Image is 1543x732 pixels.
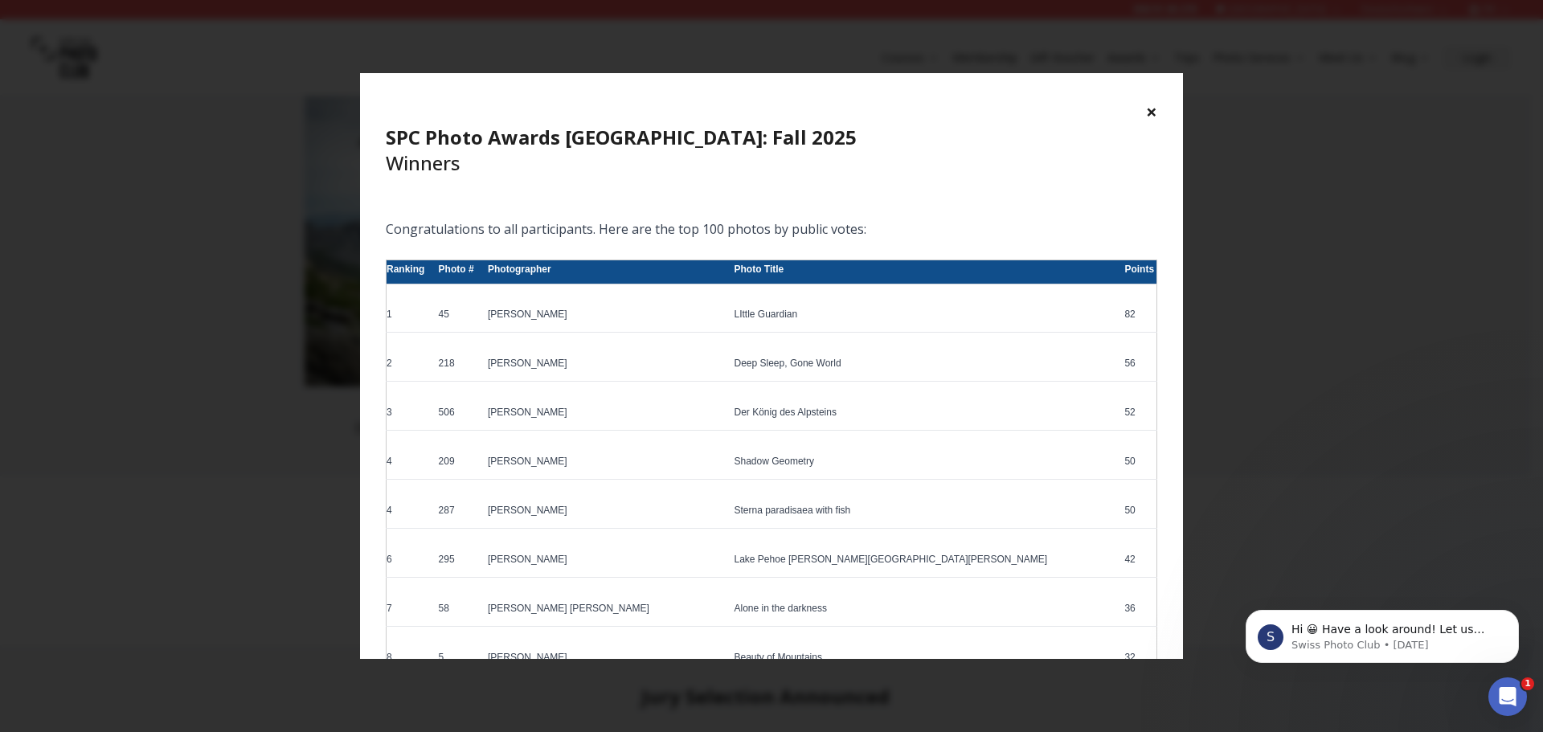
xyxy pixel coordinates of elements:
[1119,301,1157,333] td: 82
[387,350,433,382] td: 2
[729,546,1119,578] td: Lake Pehoe [PERSON_NAME][GEOGRAPHIC_DATA][PERSON_NAME]
[1119,546,1157,578] td: 42
[729,301,1119,333] td: LIttle Guardian
[1222,576,1543,689] iframe: Intercom notifications message
[433,644,482,676] td: 5
[729,399,1119,431] td: Der König des Alpsteins
[1119,595,1157,627] td: 36
[433,260,482,284] th: Photo #
[433,497,482,529] td: 287
[433,595,482,627] td: 58
[1119,350,1157,382] td: 56
[1119,644,1157,676] td: 32
[729,260,1119,284] th: Photo Title
[1488,677,1527,716] iframe: Intercom live chat
[1119,399,1157,431] td: 52
[482,546,728,578] td: [PERSON_NAME]
[387,448,433,480] td: 4
[729,497,1119,529] td: Sterna paradisaea with fish
[729,595,1119,627] td: Alone in the darkness
[482,448,728,480] td: [PERSON_NAME]
[1119,448,1157,480] td: 50
[729,448,1119,480] td: Shadow Geometry
[482,497,728,529] td: [PERSON_NAME]
[1521,677,1534,690] span: 1
[433,350,482,382] td: 218
[482,260,728,284] th: Photographer
[433,301,482,333] td: 45
[433,399,482,431] td: 506
[387,399,433,431] td: 3
[482,644,728,676] td: [PERSON_NAME]
[387,260,433,284] th: Ranking
[387,595,433,627] td: 7
[386,125,1157,176] h4: Winners
[433,546,482,578] td: 295
[1119,260,1157,284] th: Points
[387,644,433,676] td: 8
[482,301,728,333] td: [PERSON_NAME]
[482,399,728,431] td: [PERSON_NAME]
[482,595,728,627] td: [PERSON_NAME] [PERSON_NAME]
[1146,99,1157,125] button: ×
[433,448,482,480] td: 209
[482,350,728,382] td: [PERSON_NAME]
[729,350,1119,382] td: Deep Sleep, Gone World
[387,301,433,333] td: 1
[1119,497,1157,529] td: 50
[387,497,433,529] td: 4
[729,644,1119,676] td: Beauty of Mountains
[386,218,1157,240] p: Congratulations to all participants. Here are the top 100 photos by public votes:
[387,546,433,578] td: 6
[386,124,857,150] b: SPC Photo Awards [GEOGRAPHIC_DATA]: Fall 2025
